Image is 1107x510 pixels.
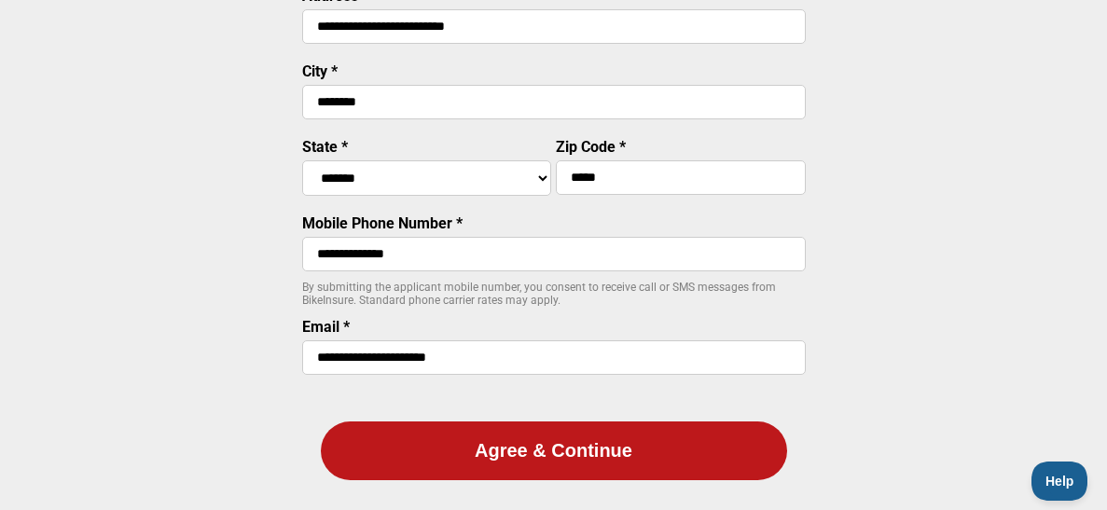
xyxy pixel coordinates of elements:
[302,281,806,307] p: By submitting the applicant mobile number, you consent to receive call or SMS messages from BikeI...
[302,138,348,156] label: State *
[302,214,463,232] label: Mobile Phone Number *
[302,62,338,80] label: City *
[321,421,787,480] button: Agree & Continue
[302,318,350,336] label: Email *
[1031,462,1088,501] iframe: Toggle Customer Support
[556,138,626,156] label: Zip Code *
